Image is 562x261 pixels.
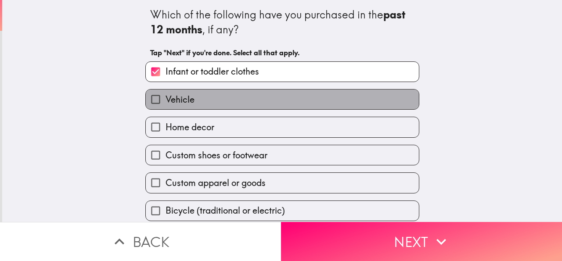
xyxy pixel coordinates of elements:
[150,48,414,57] h6: Tap "Next" if you're done. Select all that apply.
[166,121,214,133] span: Home decor
[166,149,267,161] span: Custom shoes or footwear
[166,65,259,78] span: Infant or toddler clothes
[146,201,419,221] button: Bicycle (traditional or electric)
[166,93,195,106] span: Vehicle
[166,204,285,217] span: Bicycle (traditional or electric)
[146,145,419,165] button: Custom shoes or footwear
[146,117,419,137] button: Home decor
[146,89,419,109] button: Vehicle
[146,173,419,193] button: Custom apparel or goods
[166,177,266,189] span: Custom apparel or goods
[281,222,562,261] button: Next
[146,62,419,82] button: Infant or toddler clothes
[150,7,414,37] div: Which of the following have you purchased in the , if any?
[150,8,408,36] b: past 12 months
